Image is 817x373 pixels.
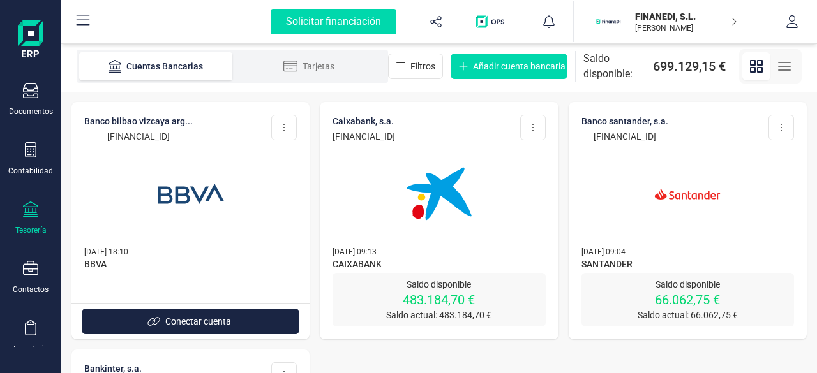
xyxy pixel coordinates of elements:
button: Solicitar financiación [255,1,412,42]
p: Saldo actual: 66.062,75 € [581,309,794,321]
img: FI [594,8,622,36]
p: BANCO SANTANDER, S.A. [581,115,668,128]
p: Saldo disponible [581,278,794,291]
p: [FINANCIAL_ID] [84,130,193,143]
p: [PERSON_NAME] [635,23,737,33]
p: CAIXABANK, S.A. [333,115,395,128]
span: Añadir cuenta bancaria [473,60,566,73]
p: Saldo disponible [333,278,545,291]
span: SANTANDER [581,258,794,273]
button: FIFINANEDI, S.L.[PERSON_NAME] [589,1,753,42]
span: [DATE] 18:10 [84,247,128,256]
p: [FINANCIAL_ID] [333,130,395,143]
span: [DATE] 09:04 [581,247,626,256]
span: Conectar cuenta [165,315,231,328]
span: BBVA [84,258,297,273]
span: [DATE] 09:13 [333,247,377,256]
div: Solicitar financiación [271,9,396,34]
span: 699.129,15 € [653,57,726,75]
p: [FINANCIAL_ID] [581,130,668,143]
div: Cuentas Bancarias [105,60,207,73]
button: Filtros [388,54,443,79]
p: 483.184,70 € [333,291,545,309]
img: Logo de OPS [476,15,509,28]
button: Añadir cuenta bancaria [451,54,567,79]
p: BANCO BILBAO VIZCAYA ARG... [84,115,193,128]
span: Saldo disponible: [583,51,648,82]
div: Tesorería [15,225,47,235]
button: Logo de OPS [468,1,517,42]
span: CAIXABANK [333,258,545,273]
div: Contactos [13,284,49,295]
div: Contabilidad [8,166,53,176]
p: 66.062,75 € [581,291,794,309]
button: Conectar cuenta [82,309,299,334]
div: Tarjetas [258,60,360,73]
span: Filtros [410,60,435,73]
div: Inventario [13,344,48,354]
div: Documentos [9,106,53,117]
p: FINANEDI, S.L. [635,10,737,23]
img: Logo Finanedi [18,20,43,61]
p: Saldo actual: 483.184,70 € [333,309,545,321]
